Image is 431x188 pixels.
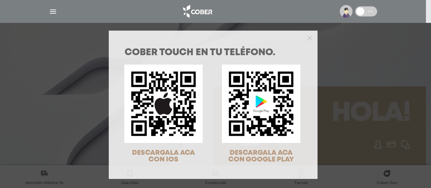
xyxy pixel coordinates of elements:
[132,150,195,163] span: DESCARGALA ACA CON IOS
[228,150,294,163] span: DESCARGALA ACA CON GOOGLE PLAY
[307,35,312,41] button: Close
[124,65,203,143] img: qr-code
[125,48,302,58] h1: COBER TOUCH en tu teléfono.
[222,65,300,143] img: qr-code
